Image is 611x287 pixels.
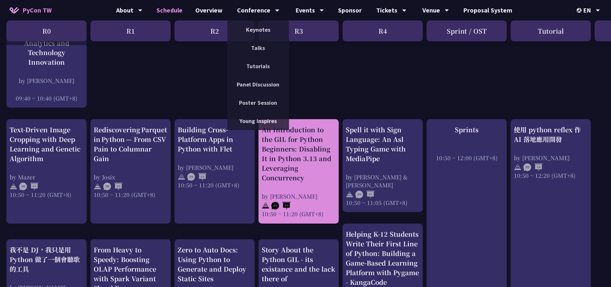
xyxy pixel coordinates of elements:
div: by [PERSON_NAME] [514,154,588,162]
div: Zero to Auto Docs: Using Python to Generate and Deploy Static Sites [178,245,251,283]
a: An Introduction to the GIL for Python Beginners: Disabling It in Python 3.13 and Leveraging Concu... [262,125,335,218]
a: Building Cross-Platform Apps in Python with Flet by [PERSON_NAME] 10:50 ~ 11:20 (GMT+8) [178,125,251,189]
img: svg+xml;base64,PHN2ZyB4bWxucz0iaHR0cDovL3d3dy53My5vcmcvMjAwMC9zdmciIHdpZHRoPSIyNCIgaGVpZ2h0PSIyNC... [94,183,101,190]
div: 10:50 ~ 12:00 (GMT+8) [430,154,504,162]
div: Rediscovering Parquet in Python — From CSV Pain to Columnar Gain [94,125,167,163]
div: R2 [174,20,255,41]
img: ZHZH.38617ef.svg [523,163,543,171]
a: Young Inspires [227,113,289,128]
div: 10:50 ~ 11:20 (GMT+8) [178,181,251,189]
div: Building Cross-Platform Apps in Python with Flet [178,125,251,154]
div: R1 [90,20,171,41]
a: Talks [227,40,289,55]
a: Rediscovering Parquet in Python — From CSV Pain to Columnar Gain by Josix 10:50 ~ 11:20 (GMT+8) [94,125,167,199]
div: by [PERSON_NAME] & [PERSON_NAME] [346,173,420,189]
div: Spell it with Sign Language: An Asl Typing Game with MediaPipe [346,125,420,163]
div: 09:40 ~ 10:40 (GMT+8) [10,94,83,102]
div: 10:50 ~ 11:05 (GMT+8) [346,199,420,207]
div: by [PERSON_NAME] [262,192,335,200]
img: ENEN.5a408d1.svg [271,202,291,209]
div: Tutorial [511,20,591,41]
img: svg+xml;base64,PHN2ZyB4bWxucz0iaHR0cDovL3d3dy53My5vcmcvMjAwMC9zdmciIHdpZHRoPSIyNCIgaGVpZ2h0PSIyNC... [178,173,185,181]
a: PyCon TW [3,2,58,18]
a: Text-Driven Image Cropping with Deep Learning and Genetic Algorithm by Mazer 10:50 ~ 11:20 (GMT+8) [10,125,83,199]
div: Helping K-12 Students Write Their First Line of Python: Building a Game-Based Learning Platform w... [346,229,420,287]
div: by [PERSON_NAME] [178,163,251,171]
div: by [PERSON_NAME] [10,77,83,85]
a: Keynotes [227,22,289,37]
img: Locale Icon [577,8,583,13]
img: svg+xml;base64,PHN2ZyB4bWxucz0iaHR0cDovL3d3dy53My5vcmcvMjAwMC9zdmciIHdpZHRoPSIyNCIgaGVpZ2h0PSIyNC... [514,163,522,171]
div: 10:50 ~ 12:20 (GMT+8) [514,171,588,179]
div: by Mazer [10,173,83,181]
a: 21st Century Sports Analytics and Technology Innovation by [PERSON_NAME] 09:40 ~ 10:40 (GMT+8) [10,29,83,102]
div: Sprints [430,125,504,135]
img: svg+xml;base64,PHN2ZyB4bWxucz0iaHR0cDovL3d3dy53My5vcmcvMjAwMC9zdmciIHdpZHRoPSIyNCIgaGVpZ2h0PSIyNC... [262,202,269,209]
div: by Josix [94,173,167,181]
div: 10:50 ~ 11:20 (GMT+8) [262,210,335,218]
img: ZHEN.371966e.svg [103,183,123,190]
div: R3 [259,20,339,41]
a: Panel Discussion [227,77,289,92]
div: 21st Century Sports Analytics and Technology Innovation [10,29,83,67]
div: 使用 python reflex 作 AI 落地應用開發 [514,125,588,144]
div: 10:50 ~ 11:20 (GMT+8) [94,191,167,199]
a: Tutorials [227,59,289,74]
div: 我不是 DJ，我只是用 Python 做了一個會聽歌的工具 [10,245,83,274]
img: Home icon of PyCon TW 2025 [10,7,19,13]
div: R4 [343,20,423,41]
a: Poster Session [227,95,289,110]
div: R0 [6,20,87,41]
span: PyCon TW [22,5,52,15]
a: 使用 python reflex 作 AI 落地應用開發 by [PERSON_NAME] 10:50 ~ 12:20 (GMT+8) [514,125,588,179]
img: svg+xml;base64,PHN2ZyB4bWxucz0iaHR0cDovL3d3dy53My5vcmcvMjAwMC9zdmciIHdpZHRoPSIyNCIgaGVpZ2h0PSIyNC... [10,183,17,190]
a: Spell it with Sign Language: An Asl Typing Game with MediaPipe by [PERSON_NAME] & [PERSON_NAME] 1... [346,125,420,207]
img: ENEN.5a408d1.svg [355,191,375,198]
div: 10:50 ~ 11:20 (GMT+8) [10,191,83,199]
img: ZHEN.371966e.svg [19,183,38,190]
div: Story About the Python GIL - its existance and the lack there of [262,245,335,283]
img: svg+xml;base64,PHN2ZyB4bWxucz0iaHR0cDovL3d3dy53My5vcmcvMjAwMC9zdmciIHdpZHRoPSIyNCIgaGVpZ2h0PSIyNC... [346,191,353,198]
div: Text-Driven Image Cropping with Deep Learning and Genetic Algorithm [10,125,83,163]
div: An Introduction to the GIL for Python Beginners: Disabling It in Python 3.13 and Leveraging Concu... [262,125,335,183]
img: ENEN.5a408d1.svg [187,173,207,181]
div: Sprint / OST [427,20,507,41]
